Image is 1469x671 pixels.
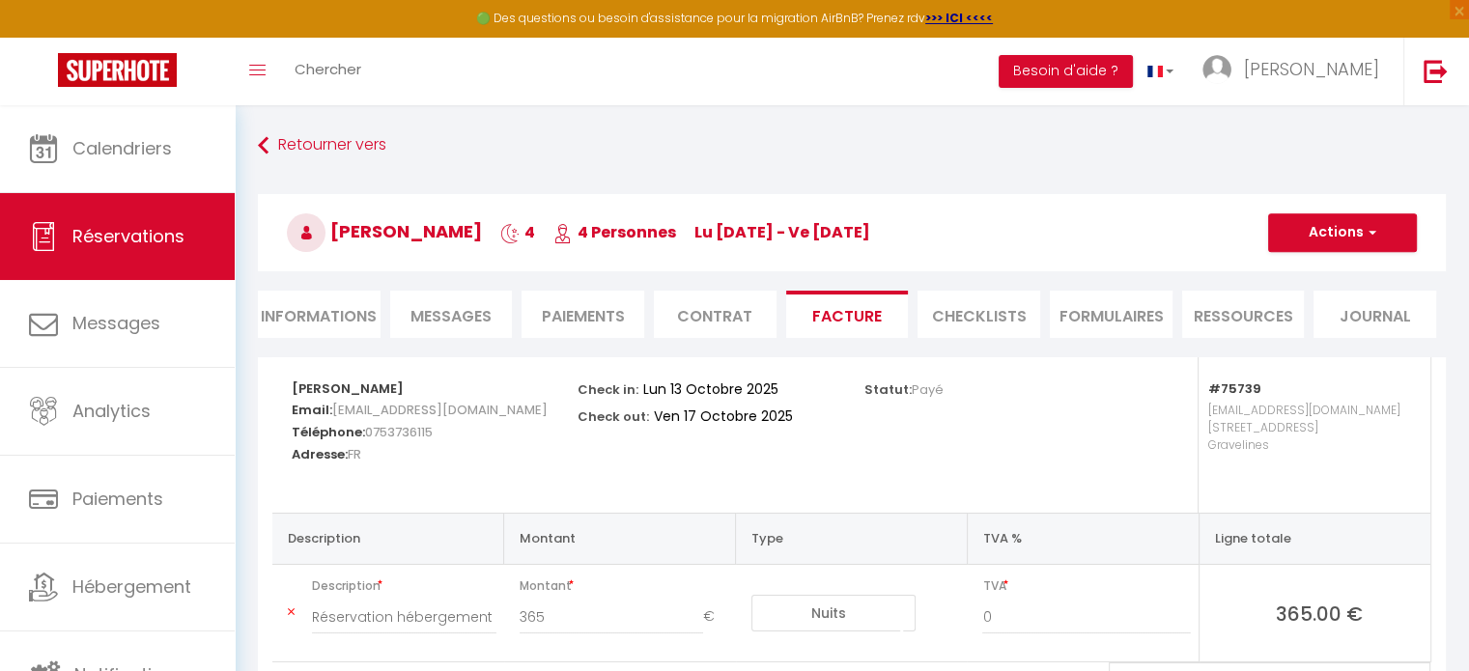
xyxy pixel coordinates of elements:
span: [EMAIL_ADDRESS][DOMAIN_NAME] [332,396,548,424]
span: Analytics [72,399,151,423]
span: [PERSON_NAME] [1244,57,1379,81]
p: [EMAIL_ADDRESS][DOMAIN_NAME] [STREET_ADDRESS] Gravelines [1208,397,1411,493]
strong: Email: [292,401,332,419]
a: Chercher [280,38,376,105]
span: 4 Personnes [553,221,676,243]
li: CHECKLISTS [918,291,1040,338]
span: Calendriers [72,136,172,160]
span: TVA [982,573,1190,600]
span: lu [DATE] - ve [DATE] [694,221,870,243]
th: Ligne totale [1199,513,1430,564]
button: Actions [1268,213,1417,252]
span: Montant [520,573,728,600]
li: Contrat [654,291,777,338]
p: Check out: [578,404,649,426]
span: Réservations [72,224,184,248]
li: Ressources [1182,291,1305,338]
p: Check in: [578,377,638,399]
span: Chercher [295,59,361,79]
li: Paiements [522,291,644,338]
a: >>> ICI <<<< [925,10,993,26]
th: Description [272,513,504,564]
strong: Téléphone: [292,423,365,441]
li: Journal [1314,291,1436,338]
a: ... [PERSON_NAME] [1188,38,1403,105]
strong: #75739 [1208,379,1261,398]
span: 0753736115 [365,418,433,446]
span: 365.00 € [1215,600,1423,627]
th: TVA % [967,513,1199,564]
span: [PERSON_NAME] [287,219,482,243]
span: Messages [410,305,492,327]
span: € [703,600,728,634]
span: Messages [72,311,160,335]
span: Hébergement [72,574,191,599]
img: ... [1202,55,1231,84]
span: FR [348,440,361,468]
span: Paiements [72,487,163,511]
a: Retourner vers [258,128,1446,163]
li: Informations [258,291,381,338]
th: Type [736,513,968,564]
li: FORMULAIRES [1050,291,1172,338]
button: Besoin d'aide ? [999,55,1133,88]
li: Facture [786,291,909,338]
img: logout [1424,59,1448,83]
span: 4 [500,221,535,243]
strong: Adresse: [292,445,348,463]
span: Description [312,573,496,600]
img: Super Booking [58,53,177,87]
p: Statut: [864,377,944,399]
strong: [PERSON_NAME] [292,379,404,398]
th: Montant [504,513,736,564]
span: Payé [912,380,944,399]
